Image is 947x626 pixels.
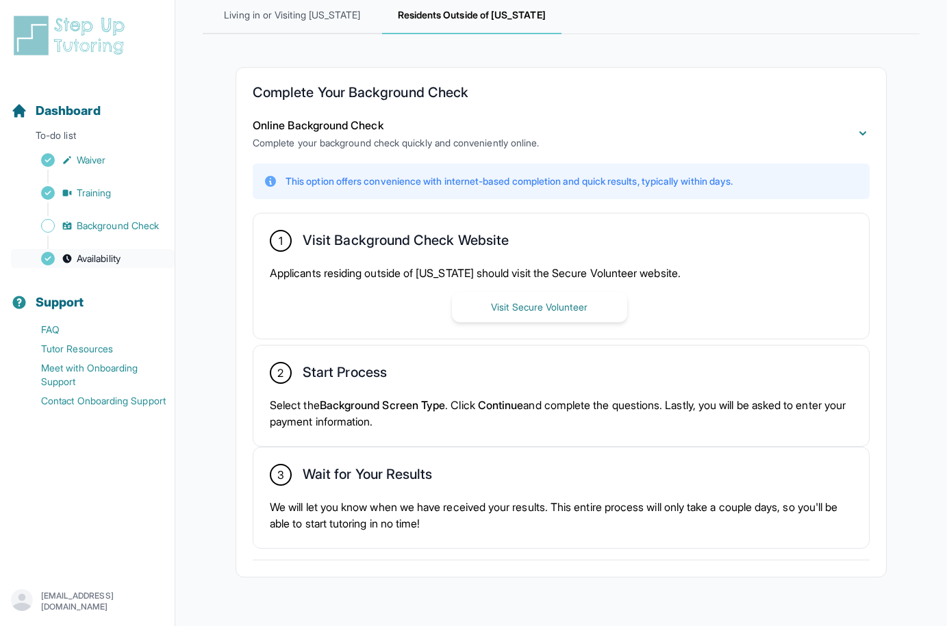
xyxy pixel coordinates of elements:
[11,589,164,614] button: [EMAIL_ADDRESS][DOMAIN_NAME]
[11,339,175,358] a: Tutor Resources
[270,397,853,430] p: Select the . Click and complete the questions. Lastly, you will be asked to enter your payment in...
[5,271,169,317] button: Support
[452,300,627,313] a: Visit Secure Volunteer
[5,129,169,148] p: To-do list
[253,84,870,106] h2: Complete Your Background Check
[41,590,164,612] p: [EMAIL_ADDRESS][DOMAIN_NAME]
[320,398,446,412] span: Background Screen Type
[11,320,175,339] a: FAQ
[11,14,133,57] img: logo
[303,364,387,386] h2: Start Process
[11,183,175,203] a: Training
[270,499,853,532] p: We will let you know when we have received your results. This entire process will only take a cou...
[478,398,524,412] span: Continue
[11,151,175,170] a: Waiver
[286,174,733,188] p: This option offers convenience with internet-based completion and quick results, typically within...
[77,252,121,265] span: Availability
[5,79,169,126] button: Dashboard
[270,265,853,281] p: Applicants residing outside of [US_STATE] should visit the Secure Volunteer website.
[77,219,159,233] span: Background Check
[77,186,112,200] span: Training
[277,467,284,483] span: 3
[253,118,383,132] span: Online Background Check
[36,293,84,312] span: Support
[36,101,101,120] span: Dashboard
[277,365,283,381] span: 2
[77,153,105,167] span: Waiver
[303,232,509,254] h2: Visit Background Check Website
[253,117,870,150] button: Online Background CheckComplete your background check quickly and conveniently online.
[11,358,175,391] a: Meet with Onboarding Support
[11,249,175,268] a: Availability
[253,136,539,150] p: Complete your background check quickly and conveniently online.
[11,216,175,235] a: Background Check
[303,466,432,488] h2: Wait for Your Results
[452,292,627,322] button: Visit Secure Volunteer
[11,101,101,120] a: Dashboard
[11,391,175,410] a: Contact Onboarding Support
[279,233,283,249] span: 1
